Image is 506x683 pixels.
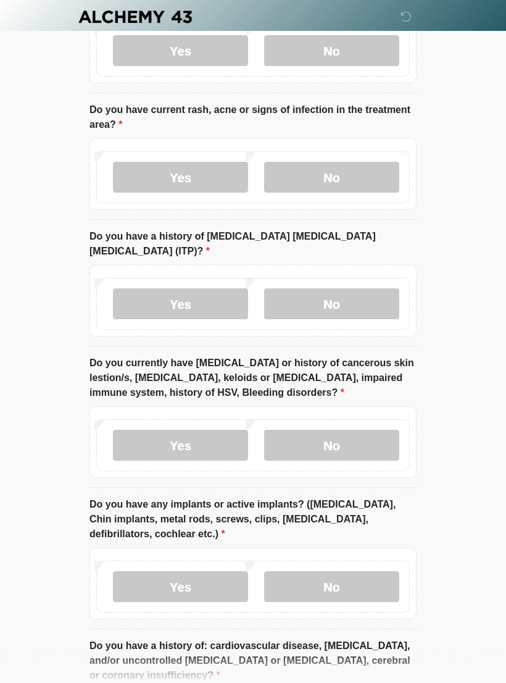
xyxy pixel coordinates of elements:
[89,230,417,259] label: Do you have a history of [MEDICAL_DATA] [MEDICAL_DATA] [MEDICAL_DATA] (ITP)?
[113,430,248,461] label: Yes
[113,572,248,603] label: Yes
[264,572,399,603] label: No
[113,36,248,67] label: Yes
[89,103,417,133] label: Do you have current rash, acne or signs of infection in the treatment area?
[264,289,399,320] label: No
[264,36,399,67] label: No
[264,430,399,461] label: No
[77,9,193,25] img: Alchemy 43 Logo
[89,356,417,401] label: Do you currently have [MEDICAL_DATA] or history of cancerous skin lestion/s, [MEDICAL_DATA], kelo...
[113,162,248,193] label: Yes
[113,289,248,320] label: Yes
[264,162,399,193] label: No
[89,498,417,542] label: Do you have any implants or active implants? ([MEDICAL_DATA], Chin implants, metal rods, screws, ...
